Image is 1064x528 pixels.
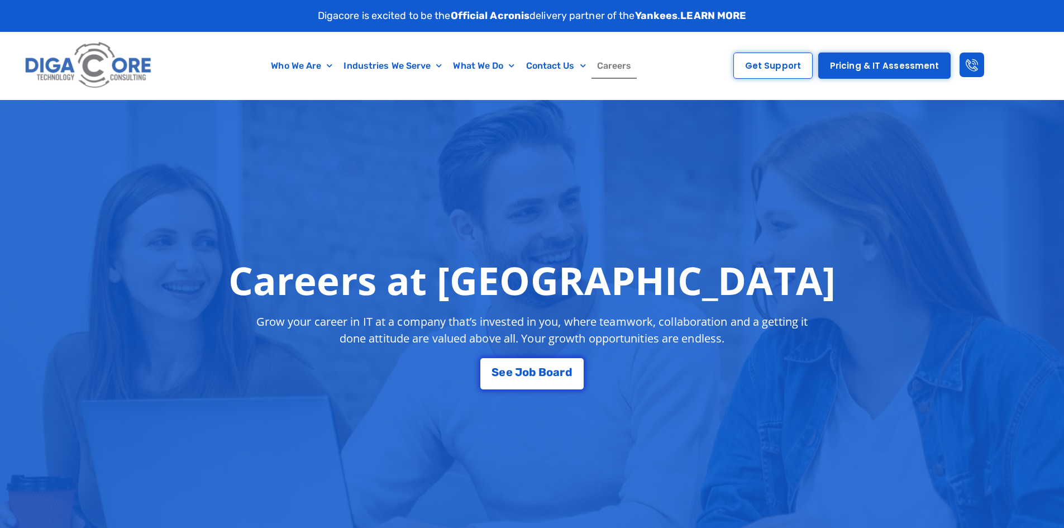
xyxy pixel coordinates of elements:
[521,53,591,79] a: Contact Us
[560,367,565,378] span: r
[265,53,338,79] a: Who We Are
[515,367,522,378] span: J
[591,53,637,79] a: Careers
[553,367,560,378] span: a
[565,367,572,378] span: d
[447,53,520,79] a: What We Do
[318,8,747,23] p: Digacore is excited to be the delivery partner of the .
[635,9,678,22] strong: Yankees
[480,358,583,389] a: See Job Board
[228,258,836,302] h1: Careers at [GEOGRAPHIC_DATA]
[830,61,939,70] span: Pricing & IT Assessment
[209,53,694,79] nav: Menu
[492,367,499,378] span: S
[506,367,513,378] span: e
[499,367,505,378] span: e
[338,53,447,79] a: Industries We Serve
[745,61,801,70] span: Get Support
[522,367,529,378] span: o
[529,367,536,378] span: b
[818,53,951,79] a: Pricing & IT Assessment
[733,53,813,79] a: Get Support
[246,313,818,347] p: Grow your career in IT at a company that’s invested in you, where teamwork, collaboration and a g...
[451,9,530,22] strong: Official Acronis
[22,37,156,94] img: Digacore logo 1
[546,367,553,378] span: o
[680,9,746,22] a: LEARN MORE
[538,367,546,378] span: B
